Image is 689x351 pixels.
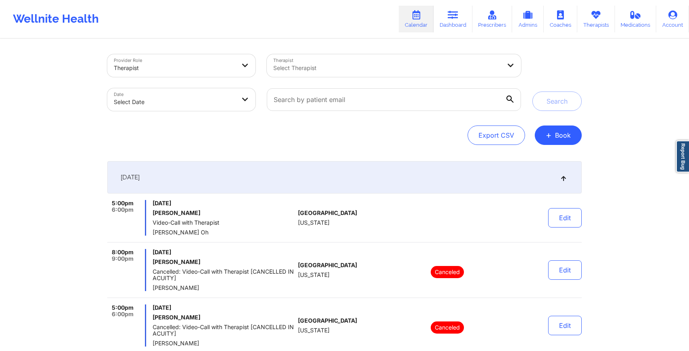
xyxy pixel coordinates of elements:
span: [GEOGRAPHIC_DATA] [298,210,357,216]
span: [DATE] [121,173,140,181]
span: Video-Call with Therapist [153,219,295,226]
h6: [PERSON_NAME] [153,210,295,216]
span: [GEOGRAPHIC_DATA] [298,262,357,268]
a: Calendar [399,6,434,32]
span: [DATE] [153,200,295,206]
span: + [546,133,552,137]
button: Edit [548,316,582,335]
span: 5:00pm [112,304,134,311]
a: Prescribers [472,6,512,32]
span: [PERSON_NAME] [153,340,295,347]
span: [PERSON_NAME] Oh [153,229,295,236]
span: [DATE] [153,304,295,311]
h6: [PERSON_NAME] [153,259,295,265]
h6: [PERSON_NAME] [153,314,295,321]
span: Cancelled: Video-Call with Therapist [CANCELLED IN ACUITY] [153,268,295,281]
a: Report Bug [676,140,689,172]
a: Account [656,6,689,32]
span: [GEOGRAPHIC_DATA] [298,317,357,324]
a: Admins [512,6,544,32]
div: Select Date [114,93,235,111]
button: Search [532,91,582,111]
span: 6:00pm [112,206,134,213]
p: Canceled [431,266,464,278]
span: 6:00pm [112,311,134,317]
span: 9:00pm [112,255,134,262]
button: +Book [535,126,582,145]
a: Dashboard [434,6,472,32]
button: Export CSV [468,126,525,145]
a: Therapists [577,6,615,32]
span: [PERSON_NAME] [153,285,295,291]
button: Edit [548,260,582,280]
span: 8:00pm [112,249,134,255]
span: [DATE] [153,249,295,255]
span: 5:00pm [112,200,134,206]
span: [US_STATE] [298,272,330,278]
input: Search by patient email [267,88,521,111]
span: [US_STATE] [298,219,330,226]
p: Canceled [431,321,464,334]
span: [US_STATE] [298,327,330,334]
span: Cancelled: Video-Call with Therapist [CANCELLED IN ACUITY] [153,324,295,337]
a: Coaches [544,6,577,32]
div: Therapist [114,59,235,77]
button: Edit [548,208,582,228]
a: Medications [615,6,657,32]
